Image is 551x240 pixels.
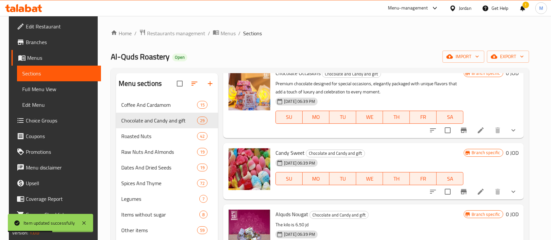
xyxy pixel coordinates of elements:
span: export [492,53,524,61]
button: delete [490,184,506,200]
span: M [539,5,543,12]
span: Raw Nuts And Almonds [121,148,197,156]
span: Select to update [441,123,455,137]
div: Spices And Thyme [121,179,197,187]
p: Premium chocolate designed for special occasions, elegantly packaged with unique flavors that add... [275,80,463,96]
span: 15 [197,102,207,108]
div: Jordan [459,5,472,12]
div: Legumes7 [116,191,218,207]
span: Coffee And Cardamom [121,101,197,109]
a: Coupons [11,128,101,144]
span: Dates And Dried Seeds [121,164,197,171]
span: 42 [197,133,207,139]
button: Branch-specific-item [456,122,472,138]
button: SU [275,111,303,124]
span: Select to update [441,185,455,199]
span: Other items [121,226,197,234]
span: 19 [197,165,207,171]
span: TU [332,112,354,122]
span: [DATE] 06:39 PM [281,160,318,166]
span: Alquds Nougat [275,209,308,219]
span: Chocolate Occasions [275,68,321,78]
span: Chocolate and Candy and gift [121,117,197,124]
button: TH [383,172,410,185]
div: items [197,226,208,234]
div: Coffee And Cardamom15 [116,97,218,113]
button: FR [410,172,437,185]
span: Chocolate and Candy and gift [310,211,368,219]
span: SU [278,112,300,122]
button: TU [329,111,356,124]
button: WE [356,172,383,185]
span: 19 [197,149,207,155]
span: Roasted Nuts [121,132,197,140]
span: Restaurants management [147,29,205,37]
span: Chocolate and Candy and gift [306,150,365,157]
span: [DATE] 06:39 PM [281,231,318,237]
button: show more [506,122,521,138]
span: WE [359,112,380,122]
span: MO [305,112,327,122]
span: Al-Quds Roastery [111,49,170,64]
div: items [197,132,208,140]
a: Home [111,29,132,37]
img: Candy Sweet [228,148,270,190]
a: Coverage Report [11,191,101,207]
a: Choice Groups [11,113,101,128]
button: MO [303,111,329,124]
span: 1.0.0 [29,229,40,237]
button: MO [303,172,329,185]
div: Menu-management [388,4,428,12]
span: Sort sections [187,76,202,91]
span: Open [172,55,187,60]
span: 72 [197,180,207,186]
span: Branches [26,38,96,46]
a: Menus [213,29,236,38]
span: TH [386,174,407,184]
span: Version: [12,229,28,237]
button: SA [437,172,463,185]
div: Chocolate and Candy and gift29 [116,113,218,128]
div: Raw Nuts And Almonds19 [116,144,218,160]
span: TH [386,112,407,122]
span: 59 [197,227,207,233]
span: TU [332,174,354,184]
button: export [487,51,529,63]
div: Chocolate and Candy and gift [322,70,381,78]
span: Edit Restaurant [26,23,96,30]
button: show more [506,184,521,200]
div: items [197,117,208,124]
span: Full Menu View [22,85,96,93]
nav: breadcrumb [111,29,529,38]
span: SA [439,112,461,122]
a: Sections [17,66,101,81]
a: Promotions [11,144,101,160]
button: FR [410,111,437,124]
span: Grocery Checklist [26,211,96,218]
span: Choice Groups [26,117,96,124]
img: Chocolate Occasions [228,69,270,110]
h6: 0 JOD [506,210,519,219]
li: / [134,29,137,37]
div: Open [172,54,187,61]
a: Full Menu View [17,81,101,97]
h6: 0 JOD [506,69,519,78]
div: Items without sugar [121,211,199,218]
svg: Show Choices [509,188,517,196]
span: Promotions [26,148,96,156]
span: Coupons [26,132,96,140]
div: Items without sugar8 [116,207,218,222]
div: Roasted Nuts42 [116,128,218,144]
div: items [197,148,208,156]
div: items [199,211,208,218]
button: sort-choices [425,184,441,200]
span: 7 [200,196,207,202]
button: sort-choices [425,122,441,138]
span: Candy Sweet [275,148,305,158]
span: Select all sections [173,77,187,90]
a: Menus [11,50,101,66]
div: Item updated successfully [24,219,75,227]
